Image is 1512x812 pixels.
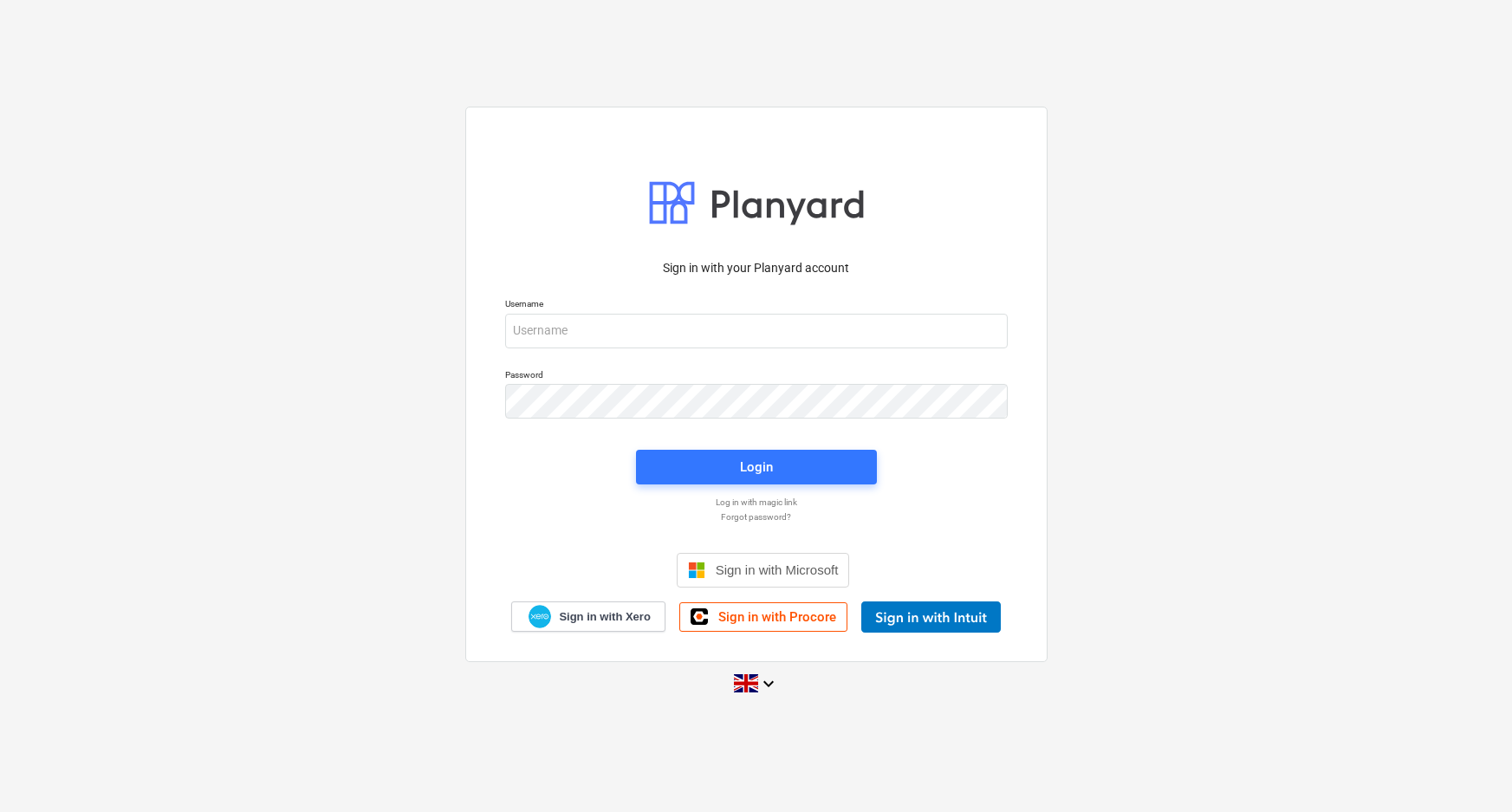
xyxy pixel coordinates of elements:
[505,259,1008,277] p: Sign in with your Planyard account
[758,673,779,694] i: keyboard_arrow_down
[511,601,665,632] a: Sign in with Xero
[559,609,650,625] span: Sign in with Xero
[679,602,847,632] a: Sign in with Procore
[496,511,1016,523] a: Forgot password?
[716,562,839,577] span: Sign in with Microsoft
[505,298,1008,313] p: Username
[505,314,1008,348] input: Username
[636,450,877,484] button: Login
[496,497,1016,508] a: Log in with magic link
[688,562,705,579] img: Microsoft logo
[740,456,773,478] div: Login
[505,369,1008,384] p: Password
[529,605,551,628] img: Xero logo
[718,609,836,625] span: Sign in with Procore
